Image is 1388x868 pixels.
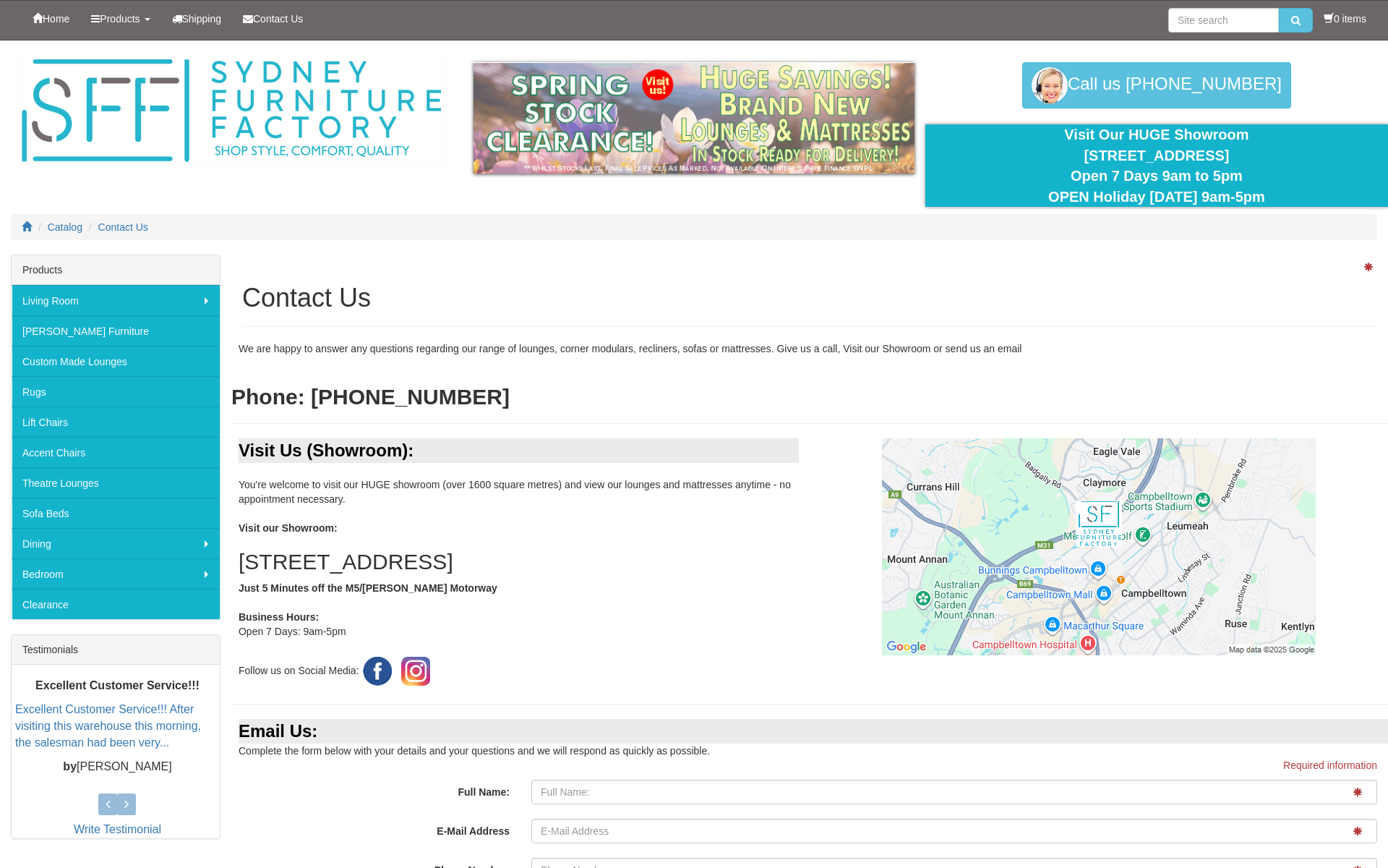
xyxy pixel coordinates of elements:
[80,1,160,37] a: Products
[531,819,1377,843] input: E-Mail Address
[12,346,220,376] a: Custom Made Lounges
[231,719,1388,758] div: Complete the form below with your details and your questions and we will respond as quickly as po...
[1324,12,1366,26] li: 0 items
[98,221,148,233] a: Contact Us
[22,1,80,37] a: Home
[100,13,140,25] span: Products
[253,13,303,25] span: Contact Us
[43,13,69,25] span: Home
[242,284,1377,312] h1: Contact Us
[882,438,1316,655] img: Click to activate map
[12,467,220,498] a: Theatre Lounges
[74,823,161,835] a: Write Testimonial
[12,315,220,346] a: [PERSON_NAME] Furniture
[242,758,1377,773] p: Required information
[12,498,220,528] a: Sofa Beds
[12,437,220,467] a: Accent Chairs
[239,438,799,463] div: Visit Us (Showroom):
[12,589,220,619] a: Clearance
[15,703,201,749] a: Excellent Customer Service!!! After visiting this warehouse this morning, the salesman had been v...
[182,13,222,25] span: Shipping
[232,1,314,37] a: Contact Us
[231,341,1388,356] div: We are happy to answer any questions regarding our range of lounges, corner modulars, recliners, ...
[239,719,1388,744] div: Email Us:
[231,385,510,409] b: Phone: [PHONE_NUMBER]
[239,611,319,623] b: Business Hours:
[14,55,448,167] img: Sydney Furniture Factory
[63,759,77,772] b: by
[239,522,799,594] b: Visit our Showroom: Just 5 Minutes off the M5/[PERSON_NAME] Motorway
[474,62,914,174] img: spring-sale.gif
[12,558,220,589] a: Bedroom
[231,819,520,838] label: E-Mail Address
[936,124,1377,207] div: Visit Our HUGE Showroom [STREET_ADDRESS] Open 7 Days 9am to 5pm OPEN Holiday [DATE] 9am-5pm
[1168,8,1279,33] input: Site search
[12,528,220,558] a: Dining
[231,780,520,799] label: Full Name:
[398,653,434,689] img: Instagram
[15,758,220,775] p: [PERSON_NAME]
[239,550,799,574] h2: [STREET_ADDRESS]
[161,1,233,37] a: Shipping
[12,407,220,437] a: Lift Chairs
[231,438,810,689] div: You're welcome to visit our HUGE showroom (over 1600 square metres) and view our lounges and matt...
[12,635,220,665] div: Testimonials
[359,653,395,689] img: Facebook
[821,438,1377,655] a: Click to activate map
[12,376,220,407] a: Rugs
[35,679,200,692] b: Excellent Customer Service!!!
[531,780,1377,804] input: Full Name:
[48,221,82,233] a: Catalog
[12,285,220,315] a: Living Room
[12,255,220,285] div: Products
